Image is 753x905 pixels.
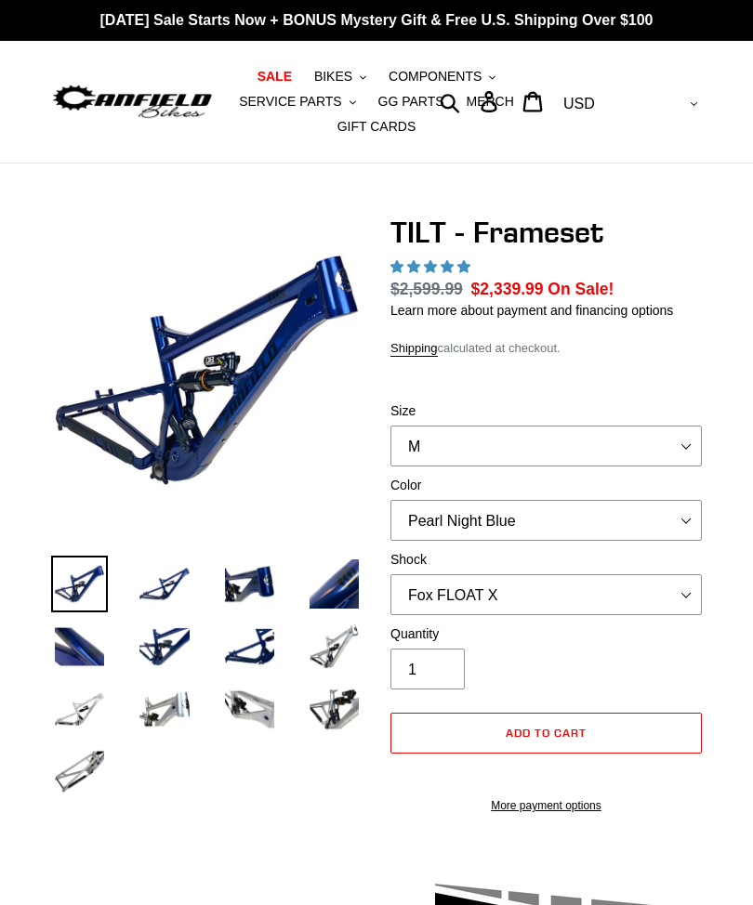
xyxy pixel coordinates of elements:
div: calculated at checkout. [390,339,702,358]
a: SALE [248,64,301,89]
img: Load image into Gallery viewer, TILT - Frameset [136,618,192,675]
label: Shock [390,550,702,570]
span: SALE [258,69,292,85]
span: Add to cart [506,726,587,740]
img: Load image into Gallery viewer, TILT - Frameset [136,556,192,612]
img: Load image into Gallery viewer, TILT - Frameset [136,681,192,738]
img: Load image into Gallery viewer, TILT - Frameset [306,681,363,738]
span: GG PARTS [378,94,444,110]
img: Load image into Gallery viewer, TILT - Frameset [51,681,108,738]
label: Size [390,401,702,421]
a: GIFT CARDS [328,114,426,139]
img: Load image into Gallery viewer, TILT - Frameset [306,618,363,675]
label: Quantity [390,624,702,644]
a: More payment options [390,797,702,814]
button: BIKES [305,64,376,89]
img: Load image into Gallery viewer, TILT - Frameset [221,681,278,738]
span: BIKES [314,69,352,85]
img: Load image into Gallery viewer, TILT - Frameset [306,556,363,612]
button: COMPONENTS [379,64,505,89]
span: COMPONENTS [389,69,482,85]
a: Shipping [390,341,438,357]
a: GG PARTS [369,89,454,114]
img: TILT - Frameset [55,218,359,522]
span: 5.00 stars [390,259,474,274]
span: SERVICE PARTS [239,94,341,110]
img: Canfield Bikes [51,82,214,123]
span: On Sale! [548,277,614,301]
button: SERVICE PARTS [230,89,364,114]
button: Add to cart [390,713,702,754]
img: Load image into Gallery viewer, TILT - Frameset [51,556,108,612]
h1: TILT - Frameset [390,215,702,250]
img: Load image into Gallery viewer, TILT - Frameset [221,618,278,675]
img: Load image into Gallery viewer, TILT - Frameset [51,618,108,675]
span: GIFT CARDS [337,119,416,135]
span: $2,339.99 [471,280,544,298]
img: Load image into Gallery viewer, TILT - Frameset [51,743,108,800]
a: Learn more about payment and financing options [390,303,673,318]
label: Color [390,476,702,495]
img: Load image into Gallery viewer, TILT - Frameset [221,556,278,612]
s: $2,599.99 [390,280,463,298]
